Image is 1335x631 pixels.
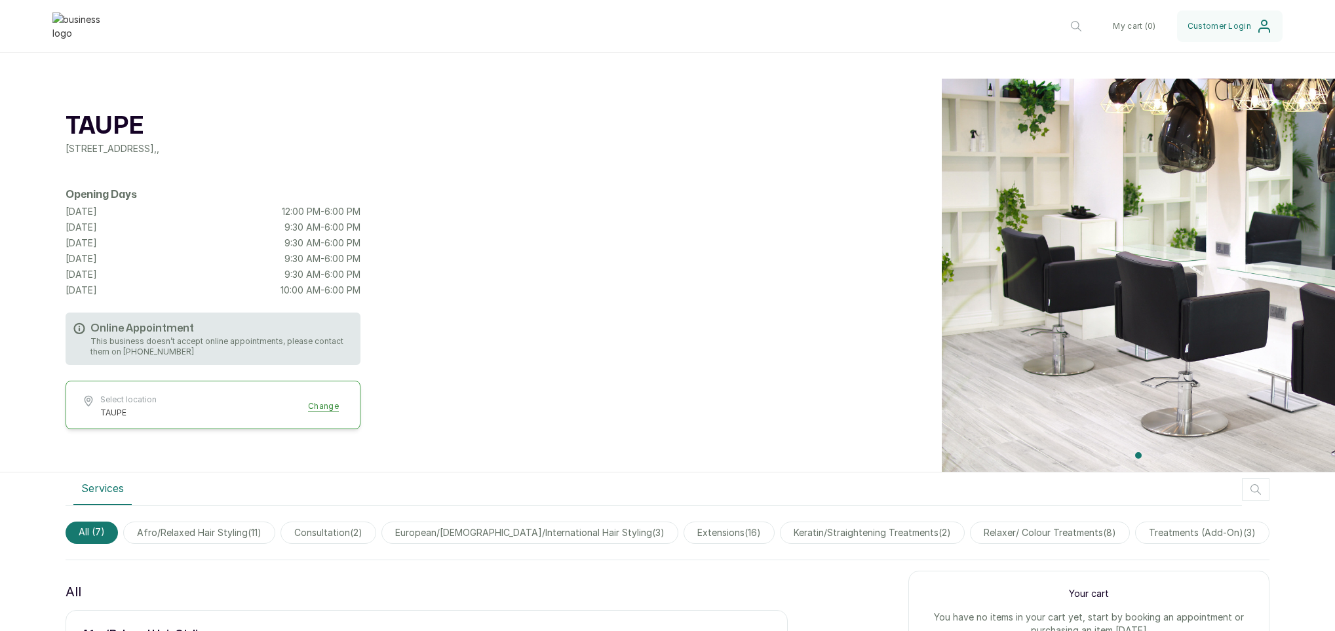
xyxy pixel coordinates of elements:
[1135,522,1269,544] span: treatments (add-on)(3)
[66,581,81,602] p: All
[1177,10,1283,42] button: Customer Login
[100,408,157,418] span: TAUPE
[282,205,360,218] p: 12:00 PM - 6:00 PM
[66,187,360,202] h2: Opening Days
[284,252,360,265] p: 9:30 AM - 6:00 PM
[970,522,1130,544] span: relaxer/ colour treatments(8)
[66,221,97,234] p: [DATE]
[90,336,353,357] p: This business doesn’t accept online appointments, please contact them on [PHONE_NUMBER]
[52,12,105,40] img: business logo
[281,284,360,297] p: 10:00 AM - 6:00 PM
[66,111,360,142] h1: TAUPE
[82,394,344,418] button: Select locationTAUPEChange
[90,320,353,336] h2: Online Appointment
[66,237,97,250] p: [DATE]
[66,205,97,218] p: [DATE]
[284,268,360,281] p: 9:30 AM - 6:00 PM
[942,79,1335,472] img: header image
[66,252,97,265] p: [DATE]
[684,522,775,544] span: extensions(16)
[100,394,157,405] span: Select location
[66,142,360,155] p: [STREET_ADDRESS] , ,
[66,522,118,544] span: All (7)
[284,221,360,234] p: 9:30 AM - 6:00 PM
[284,237,360,250] p: 9:30 AM - 6:00 PM
[73,472,132,505] button: Services
[1188,21,1251,31] span: Customer Login
[780,522,965,544] span: keratin/straightening treatments(2)
[281,522,376,544] span: consultation(2)
[1102,10,1166,42] button: My cart (0)
[925,587,1253,600] p: Your cart
[123,522,275,544] span: afro/relaxed hair styling(11)
[381,522,678,544] span: european/[DEMOGRAPHIC_DATA]/international hair styling(3)
[66,284,97,297] p: [DATE]
[66,268,97,281] p: [DATE]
